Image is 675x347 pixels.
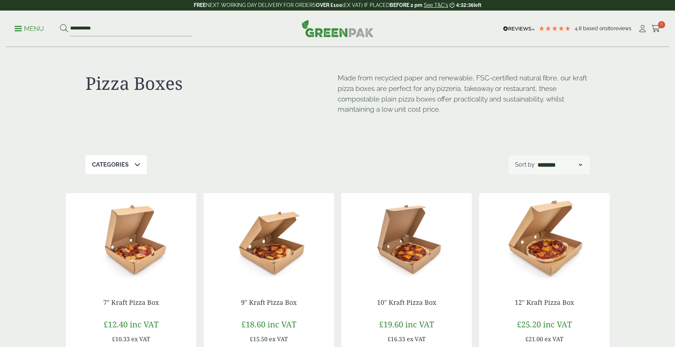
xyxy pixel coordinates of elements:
[341,193,472,284] img: 10.5
[103,298,159,307] a: 7" Kraft Pizza Box
[338,73,590,115] p: Made from recycled paper and renewable, FSC-certified natural fibre, o
[545,335,563,343] span: ex VAT
[575,25,583,31] span: 4.8
[15,24,44,32] a: Menu
[407,335,426,343] span: ex VAT
[66,193,196,284] img: 7.5
[269,335,288,343] span: ex VAT
[112,335,130,343] span: £10.33
[268,319,296,330] span: inc VAT
[241,319,265,330] span: £18.60
[424,2,448,8] a: See T&C's
[525,335,543,343] span: £21.00
[538,25,571,32] div: 4.78 Stars
[515,298,574,307] a: 12" Kraft Pizza Box
[194,2,206,8] strong: FREE
[515,160,535,169] p: Sort by
[85,73,338,94] h1: Pizza Boxes
[583,25,605,31] span: Based on
[92,160,129,169] p: Categories
[379,319,403,330] span: £19.60
[503,26,535,31] img: REVIEWS.io
[456,2,474,8] span: 4:32:36
[651,23,660,34] a: 0
[377,298,436,307] a: 10" Kraft Pizza Box
[302,20,374,37] img: GreenPak Supplies
[316,2,342,8] strong: OVER £100
[250,335,268,343] span: £15.50
[390,2,422,8] strong: BEFORE 2 pm
[104,319,128,330] span: £12.40
[387,335,405,343] span: £16.33
[651,25,660,32] i: Cart
[638,25,647,32] i: My Account
[474,2,481,8] span: left
[204,193,334,284] img: 9.5
[241,298,297,307] a: 9" Kraft Pizza Box
[605,25,614,31] span: 180
[130,319,158,330] span: inc VAT
[614,25,631,31] span: reviews
[517,319,541,330] span: £25.20
[131,335,150,343] span: ex VAT
[15,24,44,33] p: Menu
[658,21,665,28] span: 0
[536,160,583,169] select: Shop order
[543,319,572,330] span: inc VAT
[405,319,434,330] span: inc VAT
[479,193,610,284] img: 12.5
